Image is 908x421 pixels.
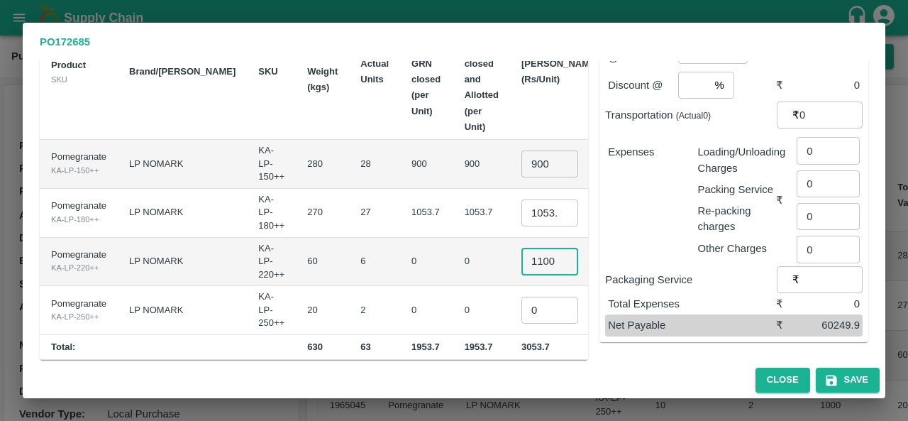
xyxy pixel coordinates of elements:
[118,140,247,189] td: LP NOMARK
[792,272,799,288] p: ₹
[521,341,550,352] b: 3053.7
[608,144,686,160] p: Expenses
[755,368,810,393] button: Close
[296,189,349,238] td: 270
[521,151,578,177] input: 0
[349,238,400,287] td: 6
[714,77,724,93] p: %
[792,107,799,123] p: ₹
[51,164,106,177] div: KA-LP-150++
[608,296,775,312] p: Total Expenses
[51,60,86,70] b: Product
[676,111,712,121] small: (Actual 0 )
[411,341,440,352] b: 1953.7
[453,189,510,238] td: 1053.7
[453,140,510,189] td: 900
[296,238,349,287] td: 60
[40,189,118,238] td: Pomegranate
[118,286,247,335] td: LP NOMARK
[698,144,776,176] p: Loading/Unloading Charges
[521,199,578,226] input: 0
[118,189,247,238] td: LP NOMARK
[400,189,453,238] td: 1053.7
[605,272,777,288] p: Packaging Service
[40,286,118,335] td: Pomegranate
[51,341,75,352] b: Total:
[411,26,442,116] b: Selling Price - GRN closed (per Unit)
[521,58,599,84] b: [PERSON_NAME] (Rs/Unit)
[247,238,296,287] td: KA-LP-220++
[51,310,106,323] div: KA-LP-250++
[797,317,860,333] div: 60249.9
[776,77,797,93] div: ₹
[296,140,349,189] td: 280
[307,50,338,93] b: Actual Weight (kgs)
[698,182,776,197] p: Packing Service
[521,297,578,324] input: 0
[51,261,106,274] div: KA-LP-220++
[40,140,118,189] td: Pomegranate
[521,248,578,275] input: 0
[465,11,499,132] b: Selling price - GRN closed and Allotted (per Unit)
[349,140,400,189] td: 28
[453,286,510,335] td: 0
[296,286,349,335] td: 20
[400,140,453,189] td: 900
[247,140,296,189] td: KA-LP-150++
[360,58,389,84] b: Actual Units
[698,241,776,256] p: Other Charges
[608,317,775,333] p: Net Payable
[698,203,776,235] p: Re-packing charges
[258,66,277,77] b: SKU
[400,238,453,287] td: 0
[51,73,106,86] div: SKU
[797,296,860,312] div: 0
[608,77,678,93] p: Discount @
[129,66,236,77] b: Brand/[PERSON_NAME]
[51,213,106,226] div: KA-LP-180++
[307,341,323,352] b: 630
[400,286,453,335] td: 0
[40,36,90,48] b: PO 172685
[776,317,797,333] div: ₹
[605,107,777,123] p: Transportation
[776,296,797,312] div: ₹
[247,286,296,335] td: KA-LP-250++
[118,238,247,287] td: LP NOMARK
[349,189,400,238] td: 27
[797,77,860,93] div: 0
[453,238,510,287] td: 0
[247,189,296,238] td: KA-LP-180++
[349,286,400,335] td: 2
[360,341,370,352] b: 63
[465,341,493,352] b: 1953.7
[776,192,797,208] div: ₹
[40,238,118,287] td: Pomegranate
[816,368,880,393] button: Save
